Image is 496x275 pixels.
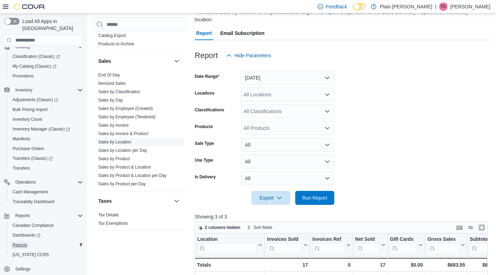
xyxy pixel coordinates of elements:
[98,221,128,226] span: Tax Exemptions
[7,154,86,163] a: Transfers (Classic)
[98,114,155,119] a: Sales by Employee (Tendered)
[13,146,44,151] span: Purchase Orders
[13,223,54,228] span: Canadian Compliance
[10,144,47,153] a: Purchase Orders
[220,26,265,40] span: Email Subscription
[195,9,487,23] div: View sales totals by location for a specified date range. This report is equivalent to the Sales ...
[390,236,418,243] div: Gift Cards
[195,223,243,232] button: 2 columns hidden
[13,54,60,59] span: Classification (Classic)
[98,148,147,153] span: Sales by Location per Day
[10,188,51,196] a: Cash Management
[195,157,213,163] label: Use Type
[10,125,83,133] span: Inventory Manager (Classic)
[466,223,475,232] button: Display options
[7,52,86,61] a: Classification (Classic)
[20,18,83,32] span: Load All Apps in [GEOGRAPHIC_DATA]
[197,236,257,243] div: Location
[326,3,347,10] span: Feedback
[223,49,274,62] button: Hide Parameters
[267,236,308,254] button: Invoices Sold
[98,122,129,128] span: Sales by Invoice
[98,58,111,65] h3: Sales
[7,114,86,124] button: Inventory Count
[10,231,83,239] span: Dashboards
[7,221,86,230] button: Canadian Compliance
[98,42,134,46] a: Products to Archive
[98,98,123,103] a: Sales by Day
[13,252,49,258] span: [US_STATE] CCRS
[10,251,83,259] span: Washington CCRS
[10,198,57,206] a: Traceabilty Dashboard
[7,61,86,71] a: My Catalog (Classic)
[13,126,70,132] span: Inventory Manager (Classic)
[98,131,148,136] a: Sales by Invoice & Product
[98,212,119,218] span: Tax Details
[7,95,86,105] a: Adjustments (Classic)
[7,250,86,260] button: [US_STATE] CCRS
[98,139,131,145] span: Sales by Location
[427,236,459,254] div: Gross Sales
[98,213,119,217] a: Tax Details
[13,265,33,273] a: Settings
[244,223,275,232] button: Sort fields
[13,156,53,161] span: Transfers (Classic)
[7,124,86,134] a: Inventory Manager (Classic)
[10,105,83,114] span: Bulk Pricing Import
[13,73,34,79] span: Promotions
[13,265,83,273] span: Settings
[13,86,83,94] span: Inventory
[10,164,33,172] a: Transfers
[478,223,486,232] button: Enter fullscreen
[197,236,262,254] button: Location
[195,90,215,96] label: Locations
[427,261,465,269] div: $683.55
[380,2,432,11] p: Plain [PERSON_NAME]
[98,33,126,38] a: Catalog Export
[235,52,271,59] span: Hide Parameters
[10,154,55,163] a: Transfers (Classic)
[195,174,216,180] label: Is Delivery
[267,236,302,243] div: Invoices Sold
[93,71,186,191] div: Sales
[450,2,490,11] p: [PERSON_NAME]
[173,57,181,65] button: Sales
[98,156,130,161] a: Sales by Product
[10,115,45,124] a: Inventory Count
[195,141,214,146] label: Sale Type
[195,74,220,79] label: Date Range
[93,31,186,51] div: Products
[10,198,83,206] span: Traceabilty Dashboard
[312,236,345,254] div: Invoices Ref
[1,177,86,187] button: Operations
[98,123,129,128] a: Sales by Invoice
[435,2,436,11] p: |
[98,58,171,65] button: Sales
[13,107,48,112] span: Bulk Pricing Import
[13,97,58,103] span: Adjustments (Classic)
[241,71,334,85] button: [DATE]
[98,181,146,186] a: Sales by Product per Day
[15,213,30,218] span: Reports
[196,26,212,40] span: Report
[254,225,272,230] span: Sort fields
[98,181,146,187] span: Sales by Product per Day
[355,236,380,243] div: Net Sold
[7,163,86,173] button: Transfers
[267,236,302,254] div: Invoices Sold
[98,165,151,170] a: Sales by Product & Location
[10,231,43,239] a: Dashboards
[255,191,286,205] span: Export
[98,198,171,205] button: Taxes
[13,242,27,248] span: Reports
[98,89,140,94] a: Sales by Classification
[470,236,494,243] div: Subtotal
[470,236,494,254] div: Subtotal
[98,81,126,86] span: Itemized Sales
[98,164,151,170] span: Sales by Product & Location
[98,114,155,120] span: Sales by Employee (Tendered)
[325,92,330,97] button: Open list of options
[13,211,33,220] button: Reports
